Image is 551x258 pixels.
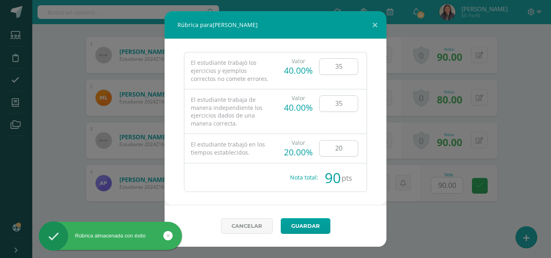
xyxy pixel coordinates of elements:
div: Nota total: [290,163,318,192]
div: El estudiante trabaja de manera independiente los ejercicios dados de una manera correcta. [191,96,269,127]
div: Valor [284,57,313,65]
button: Close (Esc) [363,11,386,39]
div: Rúbrica para [165,11,386,39]
span: 90 [325,164,341,192]
div: El estudiante trabajó en los tiempos establecidos. [191,140,269,156]
input: 0 - 20.00 [319,140,358,156]
div: Valor [284,94,313,102]
span: pts [342,164,352,192]
input: 0 - 40.00 [319,59,358,74]
div: 40.00% [284,65,313,76]
div: Valor [284,139,313,147]
a: Guardar [281,218,330,234]
input: 0 - 40.00 [319,96,358,111]
span: [PERSON_NAME] [213,21,258,29]
div: El estudiante trabajó los ejercicios y ejemplos correctos no comete errores. [191,59,269,83]
div: 20.00% [284,147,313,158]
a: Cancelar [221,218,273,234]
div: Rúbrica almacenada con éxito [39,232,182,239]
div: 40.00% [284,102,313,113]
